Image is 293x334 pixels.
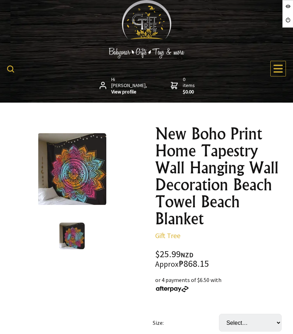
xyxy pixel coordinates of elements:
a: Hi [PERSON_NAME],View profile [100,76,148,95]
div: $25.99 ₱868.15 [155,250,288,269]
img: Babywear - Gifts - Toys & more [94,48,200,58]
img: New Boho Print Home Tapestry Wall Hanging Wall Decoration Beach Towel Beach Blanket [38,133,106,206]
small: Approx [155,259,179,269]
a: 0 items$0.00 [171,76,196,95]
img: New Boho Print Home Tapestry Wall Hanging Wall Decoration Beach Towel Beach Blanket [59,223,85,249]
span: Hi [PERSON_NAME], [111,76,148,95]
strong: View profile [111,89,148,95]
img: Afterpay [155,286,189,292]
img: product search [7,65,14,73]
h1: New Boho Print Home Tapestry Wall Hanging Wall Decoration Beach Towel Beach Blanket [155,125,288,227]
span: 0 items [183,76,196,95]
div: or 4 payments of $6.50 with [155,276,288,293]
strong: $0.00 [183,89,196,95]
span: NZD [181,251,193,259]
a: Gift Tree [155,231,180,240]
